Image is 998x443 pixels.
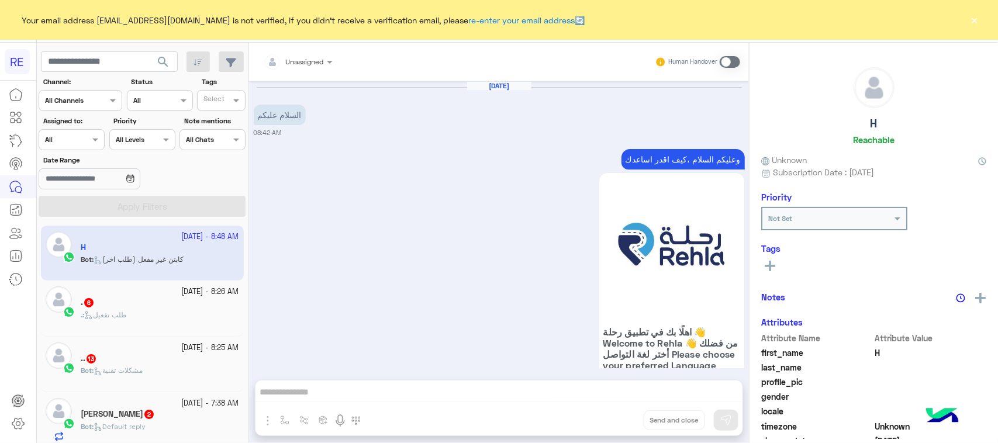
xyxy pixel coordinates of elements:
small: 08:42 AM [254,128,282,137]
img: defaultAdmin.png [46,342,72,369]
span: اهلًا بك في تطبيق رحلة 👋 Welcome to Rehla 👋 من فضلك أختر لغة التواصل Please choose your preferred... [603,326,740,371]
h5: . [81,297,95,307]
span: null [875,390,987,403]
a: re-enter your email address [469,15,575,25]
img: WhatsApp [63,418,75,430]
span: timezone [761,420,873,432]
span: Unknown [761,154,807,166]
span: H [875,347,987,359]
b: Not Set [768,214,792,223]
small: [DATE] - 8:26 AM [182,286,239,297]
b: : [81,422,94,431]
img: 88.jpg [603,177,740,314]
span: 2 [144,410,154,419]
label: Priority [113,116,174,126]
span: Bot [81,366,92,375]
b: : [81,366,94,375]
span: . [81,310,82,319]
span: profile_pic [761,376,873,388]
img: defaultAdmin.png [854,68,894,108]
img: defaultAdmin.png [46,398,72,424]
label: Tags [202,77,244,87]
span: null [875,405,987,417]
span: طلب تفعيل [84,310,127,319]
small: [DATE] - 8:25 AM [182,342,239,354]
label: Date Range [43,155,174,165]
button: Apply Filters [39,196,246,217]
img: WhatsApp [63,306,75,318]
h5: H [871,117,878,130]
img: defaultAdmin.png [46,286,72,313]
span: locale [761,405,873,417]
span: search [156,55,170,69]
p: 18/9/2025, 8:42 AM [621,149,745,169]
h6: Attributes [761,317,803,327]
span: Attribute Name [761,332,873,344]
h6: [DATE] [467,82,531,90]
span: Attribute Value [875,332,987,344]
label: Channel: [43,77,121,87]
span: last_name [761,361,873,373]
span: 13 [87,354,96,364]
span: مشكلات تقنية [94,366,143,375]
span: Default reply [94,422,146,431]
button: Send and close [644,410,705,430]
span: 6 [84,298,94,307]
h6: Reachable [853,134,895,145]
span: Subscription Date : [DATE] [773,166,874,178]
label: Note mentions [184,116,244,126]
button: search [149,51,178,77]
span: Your email address [EMAIL_ADDRESS][DOMAIN_NAME] is not verified, if you didn't receive a verifica... [22,14,585,26]
h6: Tags [761,243,986,254]
h6: Notes [761,292,785,302]
span: first_name [761,347,873,359]
h5: .. [81,354,97,364]
img: WhatsApp [63,362,75,374]
span: gender [761,390,873,403]
button: × [969,14,980,26]
b: : [81,310,84,319]
div: RE [5,49,30,74]
small: [DATE] - 7:38 AM [182,398,239,409]
label: Status [131,77,191,87]
h5: الله كريم [81,409,155,419]
img: notes [956,293,965,303]
label: Assigned to: [43,116,103,126]
img: add [975,293,986,303]
h6: Priority [761,192,792,202]
p: 18/9/2025, 8:42 AM [254,105,306,125]
small: Human Handover [668,57,717,67]
img: hulul-logo.png [922,396,963,437]
span: Unknown [875,420,987,432]
span: Bot [81,422,92,431]
div: Select [202,94,225,107]
span: Unassigned [286,57,324,66]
